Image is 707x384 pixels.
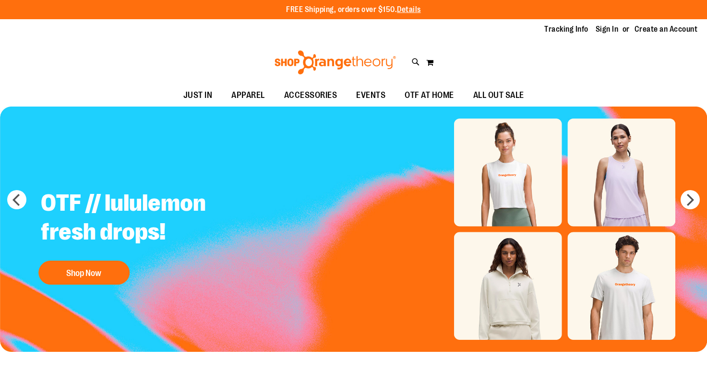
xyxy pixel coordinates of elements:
[183,84,213,106] span: JUST IN
[231,84,265,106] span: APPAREL
[286,4,421,15] p: FREE Shipping, orders over $150.
[635,24,698,35] a: Create an Account
[7,190,26,209] button: prev
[405,84,454,106] span: OTF AT HOME
[38,261,130,285] button: Shop Now
[596,24,619,35] a: Sign In
[356,84,385,106] span: EVENTS
[284,84,337,106] span: ACCESSORIES
[34,181,272,256] h2: OTF // lululemon fresh drops!
[273,50,397,74] img: Shop Orangetheory
[681,190,700,209] button: next
[544,24,588,35] a: Tracking Info
[473,84,524,106] span: ALL OUT SALE
[397,5,421,14] a: Details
